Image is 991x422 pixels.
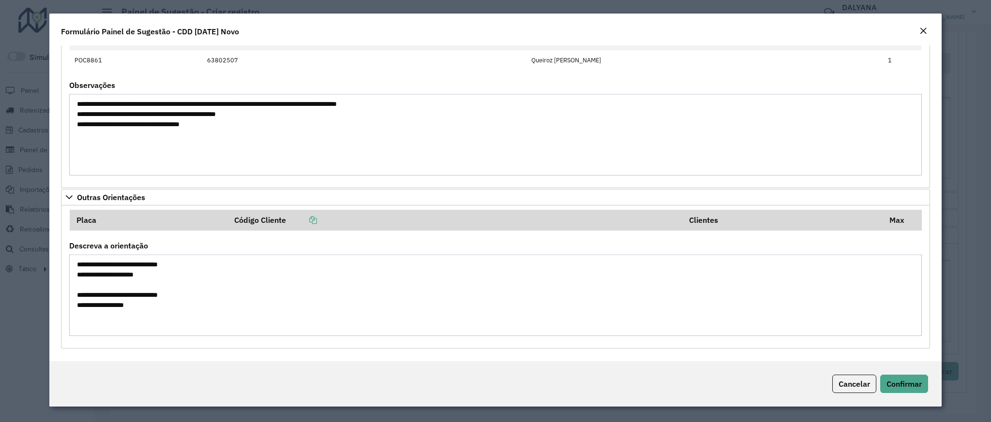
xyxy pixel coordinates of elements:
th: Max [883,210,922,230]
th: Placa [70,210,227,230]
span: Outras Orientações [77,193,145,201]
span: Cancelar [839,379,870,389]
td: POC8861 [70,50,202,70]
td: 63802507 [202,50,526,70]
h4: Formulário Painel de Sugestão - CDD [DATE] Novo [61,26,239,37]
button: Close [916,25,930,38]
td: Queiroz [PERSON_NAME] [526,50,883,70]
a: Outras Orientações [61,189,930,205]
button: Confirmar [880,375,928,393]
div: Outras Orientações [61,205,930,349]
label: Observações [69,79,115,91]
th: Código Cliente [227,210,682,230]
td: 1 [883,50,921,70]
th: Clientes [682,210,883,230]
span: Confirmar [886,379,922,389]
a: Copiar [286,215,317,225]
label: Descreva a orientação [69,240,148,251]
em: Fechar [919,27,927,35]
button: Cancelar [832,375,876,393]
